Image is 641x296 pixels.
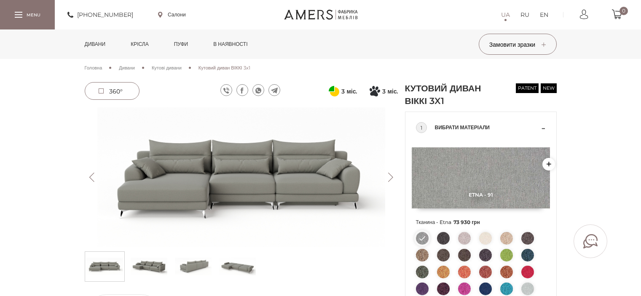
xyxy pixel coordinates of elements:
span: 73 930 грн [453,219,480,225]
span: Замовити зразки [489,41,546,48]
span: 3 міс. [341,86,357,96]
a: UA [501,10,510,20]
span: Головна [85,65,102,71]
span: 0 [620,7,628,15]
span: 3 міс. [382,86,398,96]
a: Головна [85,64,102,72]
a: в наявності [207,29,254,59]
a: EN [540,10,548,20]
img: Кутовий диван ВІККІ 3x1 s-3 [219,254,256,279]
a: 360° [85,82,139,100]
img: Кутовий диван ВІККІ 3x1 -0 [85,107,398,247]
span: Кутові дивани [152,65,182,71]
span: Etna - 91 [412,192,550,198]
a: Дивани [119,64,135,72]
img: Кутовий диван ВІККІ 3x1 s-0 [86,254,123,279]
div: 1 [416,122,427,133]
span: 360° [109,88,123,95]
img: Кутовий диван ВІККІ 3x1 s-2 [175,254,212,279]
img: Кутовий диван ВІККІ 3x1 s-1 [131,254,167,279]
a: Крісла [124,29,155,59]
a: RU [520,10,529,20]
button: Previous [85,173,99,182]
span: Дивани [119,65,135,71]
a: Салони [158,11,186,19]
span: Вибрати матеріали [435,123,539,133]
a: Пуфи [168,29,195,59]
a: facebook [236,84,248,96]
svg: Оплата частинами від ПриватБанку [329,86,339,96]
img: Etna - 91 [412,147,550,208]
button: Next [384,173,398,182]
svg: Покупка частинами від Монобанку [370,86,380,96]
span: patent [516,83,539,93]
a: Дивани [78,29,112,59]
a: Кутові дивани [152,64,182,72]
button: Замовити зразки [479,34,557,55]
a: viber [220,84,232,96]
span: Тканина - Etna [416,217,546,228]
a: whatsapp [252,84,264,96]
h1: Кутовий диван ВІККІ 3x1 [405,82,502,107]
a: [PHONE_NUMBER] [67,10,133,20]
span: new [541,83,557,93]
a: telegram [268,84,280,96]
